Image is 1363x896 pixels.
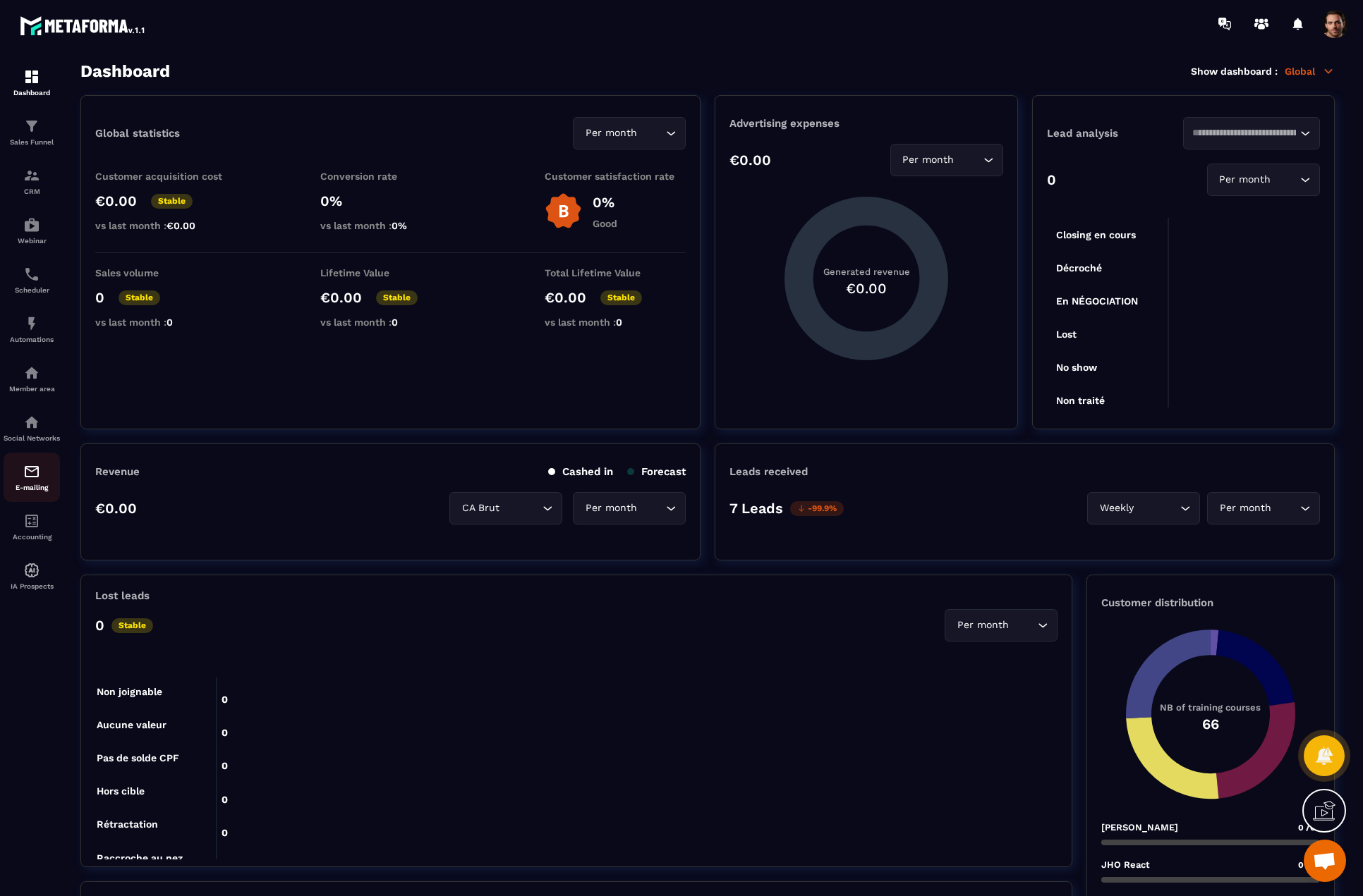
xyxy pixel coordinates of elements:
span: 0 /66 [1298,823,1320,833]
p: Show dashboard : [1191,66,1278,77]
tspan: Non joignable [97,686,162,698]
input: Search for option [640,501,662,516]
img: scheduler [23,266,40,283]
tspan: Aucune valeur [97,719,166,730]
p: Conversion rate [320,171,461,182]
p: Member area [4,385,60,393]
p: Good [593,218,617,229]
tspan: Closing en cours [1056,229,1136,241]
p: Webinar [4,237,60,245]
p: 0 [95,617,104,634]
div: Search for option [1087,492,1200,524]
p: 0% [320,192,461,209]
input: Search for option [1192,125,1297,141]
p: Advertising expenses [729,117,1002,130]
a: automationsautomationsWebinar [4,206,60,255]
p: [PERSON_NAME] [1101,822,1178,833]
p: Stable [111,618,153,633]
span: 0 [392,317,398,328]
img: automations [23,216,40,233]
p: 0 [95,289,104,306]
input: Search for option [1274,501,1297,516]
p: vs last month : [320,220,461,231]
p: vs last month : [320,317,461,328]
img: b-badge-o.b3b20ee6.svg [545,192,582,230]
span: 0 /66 [1298,860,1320,870]
input: Search for option [1274,172,1297,188]
span: Per month [582,125,640,141]
img: formation [23,68,40,85]
p: CRM [4,188,60,195]
p: Scheduler [4,286,60,294]
tspan: Décroché [1056,262,1102,274]
p: Lost leads [95,589,150,602]
p: €0.00 [545,289,586,306]
p: Leads received [729,465,808,478]
tspan: Raccroche au nez [97,852,183,864]
tspan: Non traité [1056,395,1105,406]
p: Dashboard [4,89,60,97]
p: 0 [1047,171,1056,188]
div: Search for option [890,144,1003,176]
div: Search for option [1207,492,1320,524]
h3: Dashboard [80,61,170,81]
a: accountantaccountantAccounting [4,502,60,551]
p: JHO React [1101,859,1150,870]
span: Per month [954,618,1012,633]
span: Per month [899,152,957,168]
img: email [23,463,40,480]
div: Search for option [1183,117,1320,149]
p: Cashed in [548,465,613,478]
input: Search for option [957,152,980,168]
img: automations [23,315,40,332]
p: Sales volume [95,267,236,278]
p: 7 Leads [729,500,783,517]
span: 0 [166,317,173,328]
tspan: No show [1056,362,1098,373]
img: formation [23,167,40,184]
span: 0 [616,317,622,328]
p: Stable [600,290,642,305]
span: 0% [392,220,407,231]
tspan: Lost [1056,329,1077,340]
p: Stable [151,194,193,209]
input: Search for option [502,501,539,516]
p: vs last month : [95,220,236,231]
p: vs last month : [95,317,236,328]
input: Search for option [640,125,662,141]
p: Sales Funnel [4,138,60,146]
span: Per month [582,501,640,516]
p: €0.00 [95,500,137,517]
tspan: Pas de solde CPF [97,752,179,763]
a: formationformationDashboard [4,58,60,107]
p: €0.00 [729,152,771,168]
div: Search for option [1207,164,1320,196]
p: Global [1285,65,1335,78]
p: Stable [376,290,418,305]
tspan: En NÉGOCIATION [1056,295,1138,307]
div: Search for option [573,117,686,149]
img: formation [23,118,40,135]
input: Search for option [1137,501,1177,516]
img: logo [20,13,147,38]
div: Search for option [449,492,562,524]
input: Search for option [1012,618,1034,633]
tspan: Hors cible [97,785,145,797]
p: 0% [593,194,617,211]
p: Social Networks [4,434,60,442]
span: Per month [1216,501,1274,516]
a: automationsautomationsAutomations [4,305,60,354]
p: IA Prospects [4,582,60,590]
a: schedulerschedulerScheduler [4,255,60,305]
p: Global statistics [95,127,180,140]
p: €0.00 [95,192,137,209]
img: automations [23,364,40,381]
p: -99.9% [790,501,844,516]
p: Customer distribution [1101,596,1320,609]
img: social-network [23,414,40,431]
a: formationformationSales Funnel [4,107,60,157]
p: Forecast [627,465,686,478]
p: Customer acquisition cost [95,171,236,182]
a: social-networksocial-networkSocial Networks [4,403,60,453]
span: Weekly [1096,501,1137,516]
